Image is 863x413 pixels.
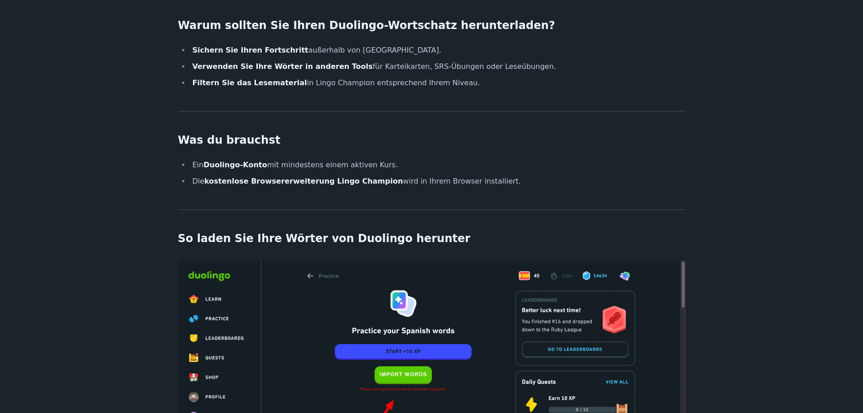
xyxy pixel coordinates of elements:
font: Verwenden Sie Ihre Wörter in anderen Tools [193,62,373,71]
font: Duolingo-Konto [203,160,267,169]
font: Warum sollten Sie Ihren Duolingo-Wortschatz herunterladen? [178,19,555,32]
font: wird in Ihrem Browser installiert. [403,177,521,185]
font: kostenlose Browsererweiterung Lingo Champion [204,177,403,185]
font: Ein [193,160,204,169]
font: Sichern Sie Ihren Fortschritt [193,46,309,54]
font: in Lingo Champion entsprechend Ihrem Niveau. [307,78,480,87]
font: So laden Sie Ihre Wörter von Duolingo herunter [178,232,471,245]
font: für Karteikarten, SRS-Übungen oder Leseübungen. [372,62,556,71]
font: außerhalb von [GEOGRAPHIC_DATA]. [308,46,441,54]
font: Was du brauchst [178,134,280,146]
font: Die [193,177,205,185]
font: Filtern Sie das Lesematerial [193,78,307,87]
font: mit mindestens einem aktiven Kurs. [267,160,398,169]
